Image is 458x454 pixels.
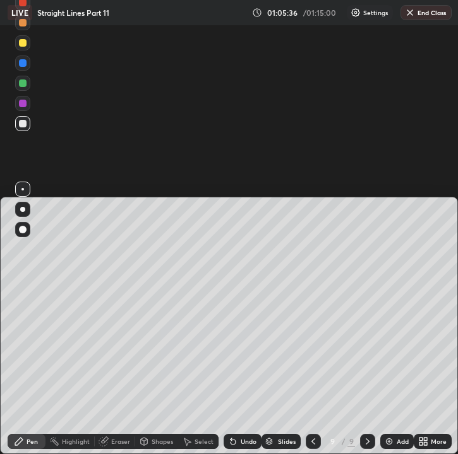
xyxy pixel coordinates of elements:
div: Shapes [152,438,173,445]
p: Settings [363,9,388,16]
div: Eraser [111,438,130,445]
button: End Class [401,5,452,20]
img: end-class-cross [405,8,415,18]
div: Add [397,438,409,445]
div: / [341,438,345,445]
img: add-slide-button [384,436,394,446]
div: Select [195,438,214,445]
div: More [431,438,447,445]
img: class-settings-icons [351,8,361,18]
p: LIVE [11,8,28,18]
div: Highlight [62,438,90,445]
div: Undo [241,438,256,445]
div: 9 [347,436,355,447]
div: Pen [27,438,38,445]
div: 9 [326,438,339,445]
p: Straight Lines Part 11 [37,8,109,18]
div: Slides [278,438,296,445]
